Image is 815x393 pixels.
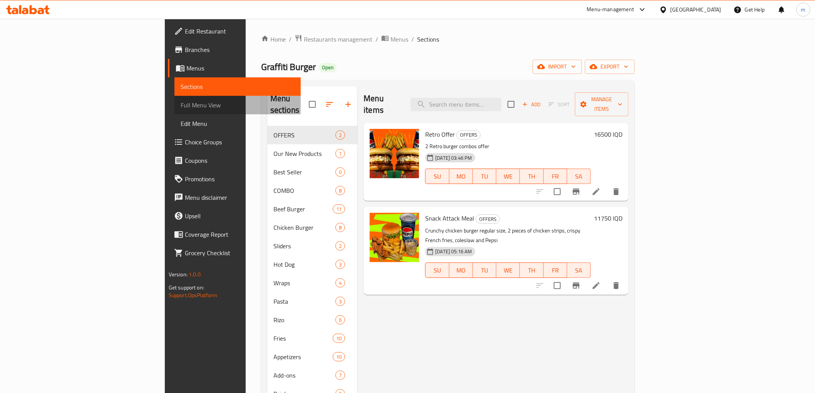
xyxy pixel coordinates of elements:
span: TH [523,171,540,182]
span: MO [453,171,470,182]
input: search [411,98,501,111]
div: Fries10 [267,329,358,348]
div: Wraps4 [267,274,358,292]
div: items [335,186,345,195]
span: Appetizers [273,352,333,361]
div: items [335,130,345,140]
a: Promotions [168,170,301,188]
div: Our New Products1 [267,144,358,163]
span: 10 [333,353,345,361]
span: Restaurants management [304,35,372,44]
span: 6 [336,316,345,324]
span: Upsell [185,211,295,221]
div: Fries [273,334,333,343]
nav: breadcrumb [261,34,635,44]
span: FR [547,265,564,276]
button: delete [607,182,626,201]
span: Sliders [273,241,335,251]
span: Edit Menu [181,119,295,128]
a: Full Menu View [174,96,301,114]
div: items [335,278,345,288]
span: WE [500,265,517,276]
span: Add [521,100,542,109]
a: Coupons [168,151,301,170]
button: SU [425,263,449,278]
a: Sections [174,77,301,96]
span: Coverage Report [185,230,295,239]
button: delete [607,276,626,295]
span: Beef Burger [273,204,333,214]
span: 11 [333,206,345,213]
a: Edit Restaurant [168,22,301,40]
span: export [591,62,629,72]
span: 3 [336,261,345,268]
span: Best Seller [273,167,335,177]
span: Add-ons [273,371,335,380]
button: WE [496,169,520,184]
button: WE [496,263,520,278]
span: 7 [336,372,345,379]
a: Support.OpsPlatform [169,290,218,300]
span: OFFERS [273,130,335,140]
button: import [533,60,582,74]
a: Menu disclaimer [168,188,301,207]
button: TH [520,263,543,278]
span: 8 [336,187,345,194]
button: Add section [339,95,357,114]
button: MO [449,169,473,184]
span: 2 [336,242,345,250]
span: 1 [336,150,345,157]
span: TU [476,171,493,182]
div: Chicken Burger8 [267,218,358,237]
button: SA [567,263,591,278]
span: COMBO [273,186,335,195]
span: Sort sections [320,95,339,114]
a: Branches [168,40,301,59]
div: Our New Products [273,149,335,158]
span: 2 [336,132,345,139]
span: Open [319,64,337,71]
div: Pasta [273,297,335,306]
span: OFFERS [476,215,500,224]
span: Sections [417,35,439,44]
span: Full Menu View [181,100,295,110]
span: Rizo [273,315,335,324]
span: Manage items [581,95,622,114]
span: Menu disclaimer [185,193,295,202]
div: Wraps [273,278,335,288]
a: Menus [168,59,301,77]
span: TU [476,265,493,276]
span: Hot Dog [273,260,335,269]
button: SU [425,169,449,184]
button: FR [544,263,567,278]
a: Upsell [168,207,301,225]
div: COMBO8 [267,181,358,200]
span: Retro Offer [425,129,455,140]
div: items [335,260,345,269]
span: 4 [336,279,345,287]
h2: Menu items [364,93,401,116]
div: Best Seller0 [267,163,358,181]
span: Branches [185,45,295,54]
a: Edit Menu [174,114,301,133]
span: FR [547,171,564,182]
a: Restaurants management [295,34,372,44]
button: MO [449,263,473,278]
span: SU [429,265,446,276]
div: Rizo6 [267,311,358,329]
div: items [333,352,345,361]
span: Select all sections [304,96,320,112]
div: items [333,204,345,214]
span: 0 [336,169,345,176]
span: Select section [503,96,519,112]
span: Promotions [185,174,295,184]
a: Coverage Report [168,225,301,244]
